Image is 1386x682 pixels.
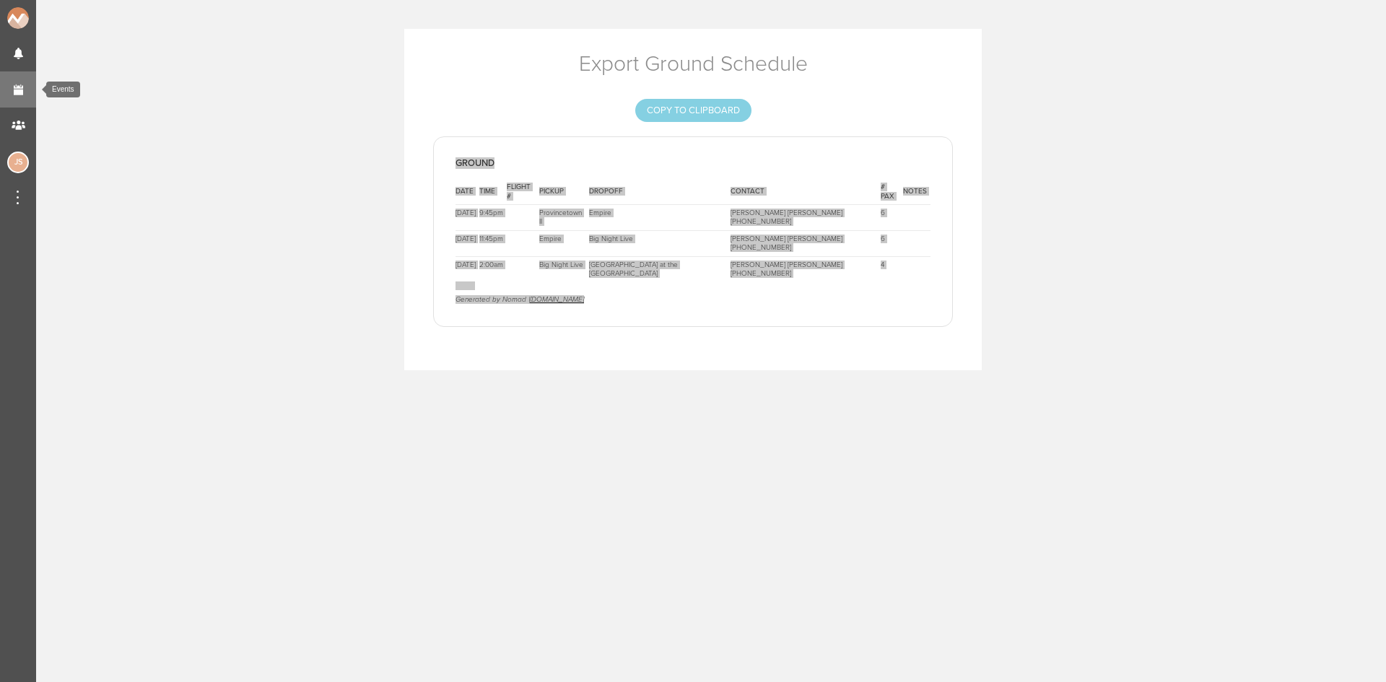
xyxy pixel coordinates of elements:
[479,179,507,204] td: Time
[530,295,584,304] a: [DOMAIN_NAME]
[456,179,479,204] td: Date
[456,289,584,303] span: Generated by Nomad |
[539,205,589,231] td: Provincetown II
[479,205,507,231] td: 9:45pm
[589,230,730,256] td: Big Night Live
[539,179,589,204] td: Pickup
[539,230,589,256] td: Empire
[903,179,930,204] td: Notes
[731,256,881,281] td: [PERSON_NAME] [PERSON_NAME] [PHONE_NUMBER]
[881,256,903,281] td: 4
[731,230,881,256] td: [PERSON_NAME] [PERSON_NAME] [PHONE_NUMBER]
[7,7,89,29] img: NOMAD
[589,205,730,231] td: Empire
[881,179,903,204] td: # PAX
[635,99,751,122] button: Copy to Clipboard
[589,256,730,281] td: [GEOGRAPHIC_DATA] at the [GEOGRAPHIC_DATA]
[456,205,479,231] td: [DATE]
[479,256,507,281] td: 2:00am
[589,179,730,204] td: Dropoff
[881,205,903,231] td: 6
[456,230,479,256] td: [DATE]
[7,152,29,173] div: Jessica Smith
[731,205,881,231] td: [PERSON_NAME] [PERSON_NAME] [PHONE_NUMBER]
[456,256,479,281] td: [DATE]
[539,256,589,281] td: Big Night Live
[456,159,494,179] p: Ground
[433,51,953,77] h4: Export Ground Schedule
[507,179,539,204] td: Flight #
[881,230,903,256] td: 6
[731,179,881,204] td: Contact
[479,230,507,256] td: 11:45pm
